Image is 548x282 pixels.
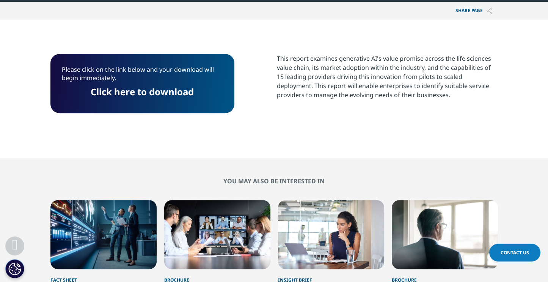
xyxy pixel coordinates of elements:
[450,2,498,20] button: Share PAGEShare PAGE
[5,259,24,278] button: Cookie Settings
[487,8,492,14] img: Share PAGE
[277,54,498,105] p: This report examines generative AI's value promise across the life sciences value chain, its mark...
[50,177,498,185] h2: You may also be interested in
[501,249,529,256] span: Contact Us
[450,2,498,20] p: Share PAGE
[91,85,194,98] a: Click here to download
[62,65,223,88] p: Please click on the link below and your download will begin immediately.
[489,244,540,262] a: Contact Us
